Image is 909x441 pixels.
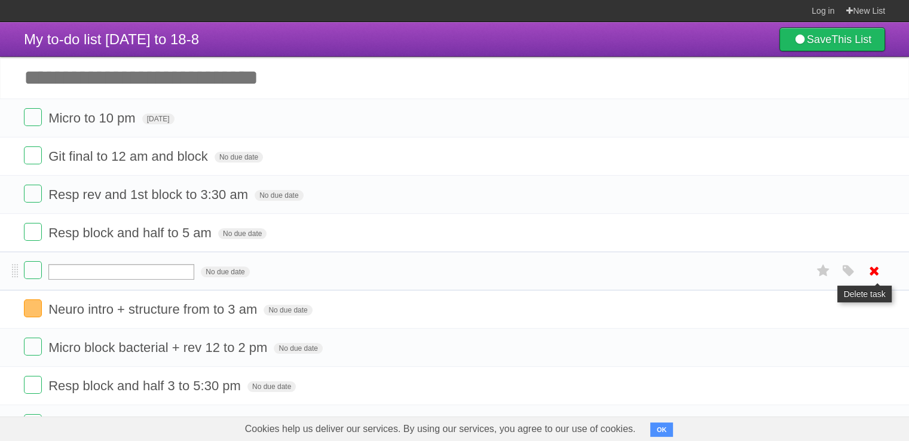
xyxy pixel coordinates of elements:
span: No due date [201,267,249,277]
label: Done [24,261,42,279]
label: Done [24,376,42,394]
span: Git final to 12 am and block [48,149,211,164]
span: No due date [247,381,296,392]
label: Done [24,338,42,356]
label: Star task [812,261,835,281]
label: Done [24,223,42,241]
label: Done [24,185,42,203]
a: SaveThis List [779,27,885,51]
span: Resp block and half 3 to 5:30 pm [48,378,244,393]
button: OK [650,422,674,437]
span: Resp block and half to 5 am [48,225,215,240]
label: Done [24,414,42,432]
span: No due date [264,305,312,316]
span: Resp rev and 1st block to 3:30 am [48,187,251,202]
span: No due date [274,343,322,354]
span: Micro block bacterial + rev 12 to 2 pm [48,340,270,355]
span: Cookies help us deliver our services. By using our services, you agree to our use of cookies. [233,417,648,441]
span: No due date [218,228,267,239]
span: [DATE] [142,114,175,124]
label: Done [24,146,42,164]
label: Done [24,299,42,317]
b: This List [831,33,871,45]
span: No due date [255,190,303,201]
span: Micro to 10 pm [48,111,139,125]
span: Neuro intro + structure from to 3 am [48,302,260,317]
span: No due date [215,152,263,163]
label: Done [24,108,42,126]
span: My to-do list [DATE] to 18-8 [24,31,199,47]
